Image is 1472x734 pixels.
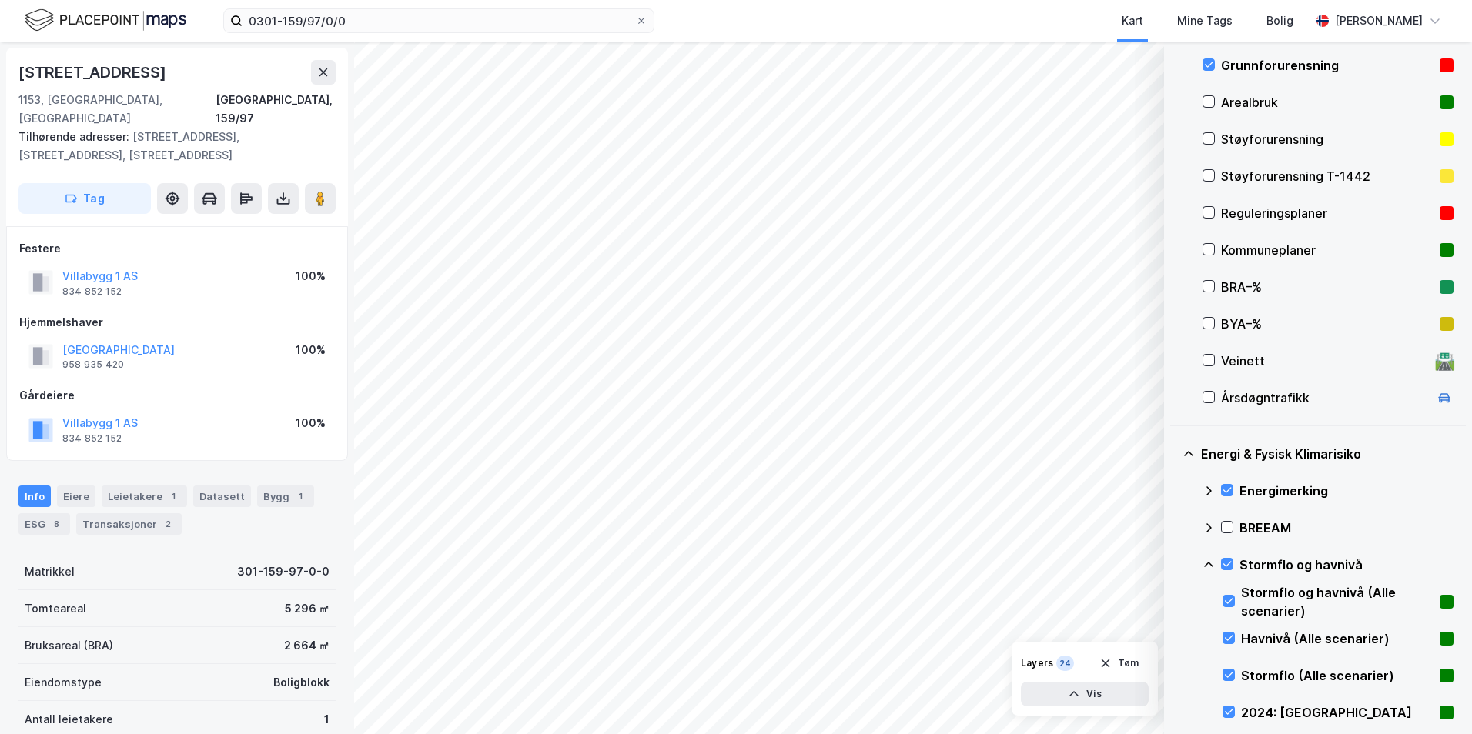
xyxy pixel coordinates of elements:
[25,710,113,729] div: Antall leietakere
[160,516,176,532] div: 2
[18,60,169,85] div: [STREET_ADDRESS]
[1221,278,1434,296] div: BRA–%
[1241,666,1434,685] div: Stormflo (Alle scenarier)
[18,183,151,214] button: Tag
[25,673,102,692] div: Eiendomstype
[1177,12,1233,30] div: Mine Tags
[1239,482,1454,500] div: Energimerking
[1021,682,1149,706] button: Vis
[1221,130,1434,148] div: Støyforurensning
[1122,12,1143,30] div: Kart
[1221,56,1434,75] div: Grunnforurensning
[296,414,326,432] div: 100%
[257,485,314,507] div: Bygg
[1434,351,1455,371] div: 🛣️
[1221,167,1434,185] div: Støyforurensning T-1442
[284,636,330,655] div: 2 664 ㎡
[1335,12,1423,30] div: [PERSON_NAME]
[18,128,323,165] div: [STREET_ADDRESS], [STREET_ADDRESS], [STREET_ADDRESS]
[19,239,335,258] div: Festere
[102,485,187,507] div: Leietakere
[1221,204,1434,222] div: Reguleringsplaner
[1241,583,1434,620] div: Stormflo og havnivå (Alle scenarier)
[296,267,326,285] div: 100%
[1201,445,1454,463] div: Energi & Fysisk Klimarisiko
[1239,519,1454,537] div: BREEAM
[237,562,330,581] div: 301-159-97-0-0
[1241,629,1434,648] div: Havnivå (Alle scenarier)
[25,7,186,34] img: logo.f888ab2527a4732fd821a326f86c7f29.svg
[57,485,95,507] div: Eiere
[1221,352,1429,370] div: Veinett
[166,489,181,504] div: 1
[76,513,182,535] div: Transaksjoner
[62,285,122,298] div: 834 852 152
[1266,12,1293,30] div: Bolig
[273,673,330,692] div: Boligblokk
[1221,93,1434,112] div: Arealbruk
[1221,241,1434,259] div: Kommuneplaner
[19,386,335,405] div: Gårdeiere
[1395,660,1472,734] iframe: Chat Widget
[1056,656,1074,671] div: 24
[1239,556,1454,574] div: Stormflo og havnivå
[1221,315,1434,333] div: BYA–%
[296,341,326,359] div: 100%
[243,9,635,32] input: Søk på adresse, matrikkel, gårdeiere, leietakere eller personer
[25,562,75,581] div: Matrikkel
[1021,657,1053,669] div: Layers
[18,91,216,128] div: 1153, [GEOGRAPHIC_DATA], [GEOGRAPHIC_DATA]
[18,513,70,535] div: ESG
[62,359,124,371] div: 958 935 420
[285,599,330,618] div: 5 296 ㎡
[1241,703,1434,722] div: 2024: [GEOGRAPHIC_DATA]
[49,516,64,532] div: 8
[324,710,330,729] div: 1
[18,130,132,143] span: Tilhørende adresser:
[19,313,335,332] div: Hjemmelshaver
[1221,389,1429,407] div: Årsdøgntrafikk
[293,489,308,504] div: 1
[62,432,122,445] div: 834 852 152
[18,485,51,507] div: Info
[25,636,113,655] div: Bruksareal (BRA)
[193,485,251,507] div: Datasett
[216,91,336,128] div: [GEOGRAPHIC_DATA], 159/97
[1089,651,1149,676] button: Tøm
[25,599,86,618] div: Tomteareal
